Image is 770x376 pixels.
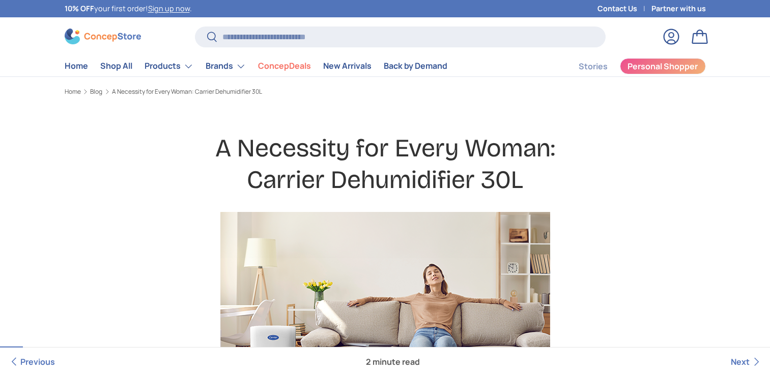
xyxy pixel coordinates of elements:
[358,347,428,376] span: 2 minute read
[65,87,706,96] nav: Breadcrumbs
[323,56,372,76] a: New Arrivals
[620,58,706,74] a: Personal Shopper
[65,4,94,13] strong: 10% OFF
[65,56,88,76] a: Home
[190,132,581,196] h1: A Necessity for Every Woman: Carrier Dehumidifier 30L
[65,56,447,76] nav: Primary
[731,356,750,367] span: Next
[8,347,55,376] a: Previous
[597,3,651,14] a: Contact Us
[554,56,706,76] nav: Secondary
[65,29,141,44] img: ConcepStore
[65,89,81,95] a: Home
[206,56,246,76] a: Brands
[20,356,55,367] span: Previous
[731,347,762,376] a: Next
[100,56,132,76] a: Shop All
[65,3,192,14] p: your first order! .
[148,4,190,13] a: Sign up now
[138,56,199,76] summary: Products
[651,3,706,14] a: Partner with us
[199,56,252,76] summary: Brands
[258,56,311,76] a: ConcepDeals
[384,56,447,76] a: Back by Demand
[579,57,608,76] a: Stories
[90,89,102,95] a: Blog
[628,62,698,70] span: Personal Shopper
[145,56,193,76] a: Products
[112,89,262,95] a: A Necessity for Every Woman: Carrier Dehumidifier 30L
